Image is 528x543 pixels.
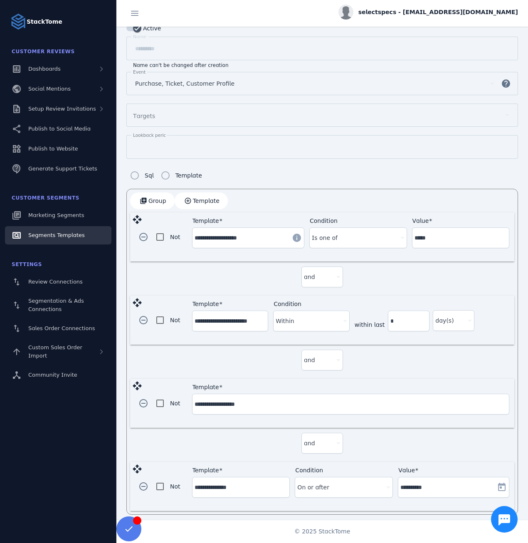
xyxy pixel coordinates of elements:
[5,293,111,318] a: Segmentation & Ads Connections
[292,233,302,243] mat-icon: info
[294,527,350,536] span: © 2025 StackTome
[12,195,79,201] span: Customer Segments
[5,160,111,178] a: Generate Support Tickets
[192,467,219,474] mat-label: Template
[168,232,180,242] label: Not
[28,232,85,238] span: Segments Templates
[28,344,82,359] span: Custom Sales Order Import
[133,113,155,119] mat-label: Targets
[195,482,288,492] input: Template
[12,262,42,267] span: Settings
[174,170,202,180] label: Template
[168,315,180,325] label: Not
[304,355,315,365] span: and
[276,316,294,326] span: Within
[295,467,323,474] mat-label: Condition
[5,120,111,138] a: Publish to Social Media
[195,399,507,409] input: Template
[310,217,338,224] mat-label: Condition
[27,17,62,26] strong: StackTome
[28,126,91,132] span: Publish to Social Media
[5,226,111,244] a: Segments Templates
[338,5,353,20] img: profile.jpg
[133,34,146,39] mat-label: Name
[5,273,111,291] a: Review Connections
[28,146,78,152] span: Publish to Website
[28,165,97,172] span: Generate Support Tickets
[5,206,111,225] a: Marketing Segments
[28,372,77,378] span: Community Invite
[192,217,219,224] mat-label: Template
[28,325,95,331] span: Sales Order Connections
[133,133,169,138] mat-label: Lookback period
[12,49,75,54] span: Customer Reviews
[5,366,111,384] a: Community Invite
[28,298,84,312] span: Segmentation & Ads Connections
[338,5,518,20] button: selectspecs - [EMAIL_ADDRESS][DOMAIN_NAME]
[141,23,161,33] label: Active
[126,104,518,135] mat-form-field: Segment targets
[193,198,220,204] span: Template
[274,301,301,307] mat-label: Condition
[304,438,315,448] span: and
[28,279,83,285] span: Review Connections
[130,193,175,209] button: Group
[28,66,61,72] span: Dashboards
[175,193,228,209] button: Template
[398,467,415,474] mat-label: Value
[133,69,148,74] mat-label: Events
[412,217,429,224] mat-label: Value
[355,321,385,329] p: within last
[195,233,287,243] input: Template
[133,60,229,69] mat-hint: Name can't be changed after creation
[10,13,27,30] img: Logo image
[5,319,111,338] a: Sales Order Connections
[168,481,180,491] label: Not
[192,384,219,390] mat-label: Template
[168,398,180,408] label: Not
[126,167,202,184] mat-radio-group: Segment config type
[143,170,154,180] label: Sql
[126,37,518,69] mat-form-field: Segment name
[297,482,329,492] span: On or after
[304,272,315,282] span: and
[358,8,518,17] span: selectspecs - [EMAIL_ADDRESS][DOMAIN_NAME]
[28,212,84,218] span: Marketing Segments
[496,79,516,89] mat-icon: help
[312,233,338,243] span: Is one of
[135,79,234,89] span: Purchase, Ticket, Customer Profile
[435,316,454,326] span: day(s)
[148,198,166,204] span: Group
[28,106,96,112] span: Setup Review Invitations
[493,479,510,496] button: Open calendar
[126,72,518,104] mat-form-field: Segment events
[195,316,266,326] input: Template
[28,86,71,92] span: Social Mentions
[192,301,219,307] mat-label: Template
[5,140,111,158] a: Publish to Website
